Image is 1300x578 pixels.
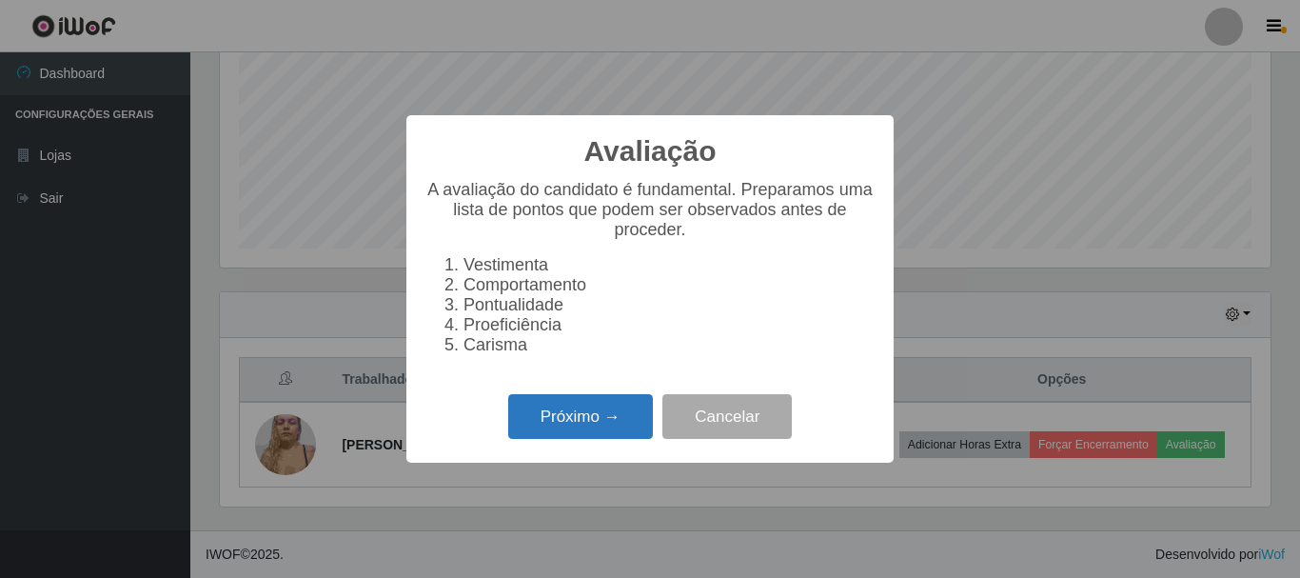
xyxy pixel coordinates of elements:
[508,394,653,439] button: Próximo →
[425,180,875,240] p: A avaliação do candidato é fundamental. Preparamos uma lista de pontos que podem ser observados a...
[463,315,875,335] li: Proeficiência
[463,335,875,355] li: Carisma
[463,275,875,295] li: Comportamento
[463,255,875,275] li: Vestimenta
[662,394,792,439] button: Cancelar
[584,134,717,169] h2: Avaliação
[463,295,875,315] li: Pontualidade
